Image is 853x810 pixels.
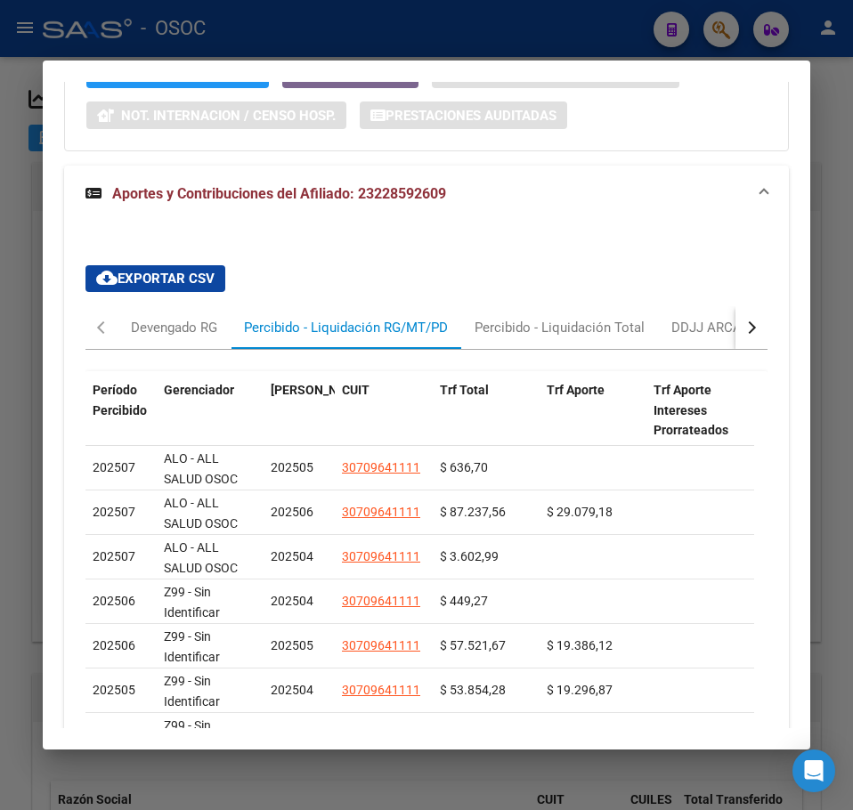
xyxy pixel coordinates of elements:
[271,683,313,697] span: 202504
[342,727,420,741] span: 30709641111
[164,674,220,709] span: Z99 - Sin Identificar
[164,629,220,664] span: Z99 - Sin Identificar
[386,108,556,124] span: Prestaciones Auditadas
[64,166,789,223] mat-expansion-panel-header: Aportes y Contribuciones del Afiliado: 23228592609
[475,318,645,337] div: Percibido - Liquidación Total
[93,383,147,417] span: Período Percibido
[440,549,499,563] span: $ 3.602,99
[540,371,646,450] datatable-header-cell: Trf Aporte
[547,683,613,697] span: $ 19.296,87
[271,383,367,397] span: [PERSON_NAME]
[271,727,313,741] span: 202503
[440,727,499,741] span: $ 3.293,46
[433,371,540,450] datatable-header-cell: Trf Total
[671,318,742,337] div: DDJJ ARCA
[440,594,488,608] span: $ 449,27
[112,185,446,202] span: Aportes y Contribuciones del Afiliado: 23228592609
[342,383,370,397] span: CUIT
[93,594,135,608] span: 202506
[85,265,225,292] button: Exportar CSV
[440,638,506,652] span: $ 57.521,67
[547,638,613,652] span: $ 19.386,12
[85,371,157,450] datatable-header-cell: Período Percibido
[164,451,238,486] span: ALO - ALL SALUD OSOC
[342,683,420,697] span: 30709641111
[96,271,215,287] span: Exportar CSV
[164,496,238,531] span: ALO - ALL SALUD OSOC
[335,371,433,450] datatable-header-cell: CUIT
[440,460,488,474] span: $ 636,70
[164,383,234,397] span: Gerenciador
[342,549,420,563] span: 30709641111
[264,371,335,450] datatable-header-cell: Período Devengado
[271,460,313,474] span: 202505
[244,318,448,337] div: Percibido - Liquidación RG/MT/PD
[440,505,506,519] span: $ 87.237,56
[271,505,313,519] span: 202506
[547,505,613,519] span: $ 29.079,18
[271,638,313,652] span: 202505
[93,549,135,563] span: 202507
[342,594,420,608] span: 30709641111
[440,383,489,397] span: Trf Total
[96,267,118,288] mat-icon: cloud_download
[342,505,420,519] span: 30709641111
[164,718,220,753] span: Z99 - Sin Identificar
[547,383,605,397] span: Trf Aporte
[131,318,217,337] div: Devengado RG
[86,101,346,129] button: Not. Internacion / Censo Hosp.
[342,638,420,652] span: 30709641111
[271,594,313,608] span: 202504
[157,371,264,450] datatable-header-cell: Gerenciador
[342,460,420,474] span: 30709641111
[121,108,336,124] span: Not. Internacion / Censo Hosp.
[440,683,506,697] span: $ 53.854,28
[360,101,567,129] button: Prestaciones Auditadas
[93,683,135,697] span: 202505
[654,383,728,438] span: Trf Aporte Intereses Prorrateados
[271,549,313,563] span: 202504
[164,540,238,575] span: ALO - ALL SALUD OSOC
[164,585,220,620] span: Z99 - Sin Identificar
[93,460,135,474] span: 202507
[93,505,135,519] span: 202507
[93,727,135,741] span: 202505
[646,371,753,450] datatable-header-cell: Trf Aporte Intereses Prorrateados
[792,749,835,792] div: Open Intercom Messenger
[93,638,135,652] span: 202506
